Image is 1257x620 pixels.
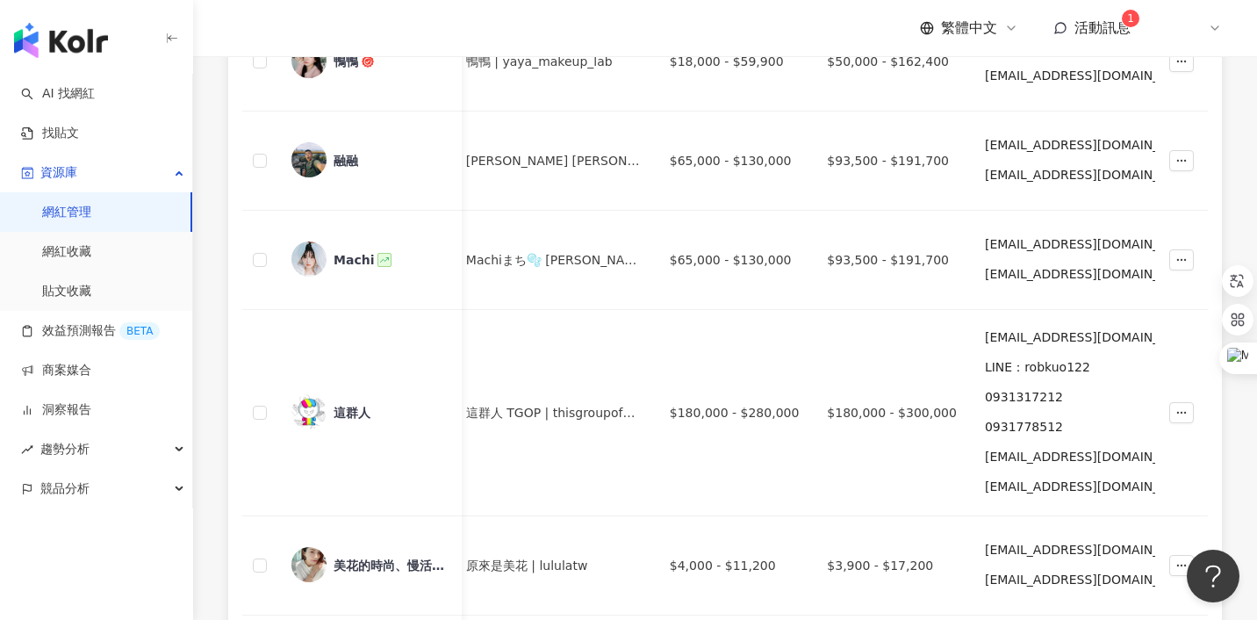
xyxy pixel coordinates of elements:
[291,43,327,78] img: KOL Avatar
[21,85,95,103] a: searchAI 找網紅
[670,52,800,71] div: $18,000 - $59,900
[985,479,1200,496] div: [EMAIL_ADDRESS][DOMAIN_NAME]
[40,469,90,508] span: 競品分析
[40,429,90,469] span: 趨勢分析
[670,556,800,575] div: $4,000 - $11,200
[985,572,1200,589] div: [EMAIL_ADDRESS][DOMAIN_NAME]
[21,362,91,379] a: 商案媒合
[42,243,91,261] a: 網紅收藏
[291,547,327,582] img: KOL Avatar
[985,266,1200,284] div: [EMAIL_ADDRESS][DOMAIN_NAME]
[466,151,642,170] span: [PERSON_NAME] [PERSON_NAME] 融融歷險記 | benwoooo
[42,283,91,300] a: 貼文收藏
[466,403,642,422] span: 這群人 TGOP | thisgroupofpeople
[291,394,327,429] img: KOL Avatar
[334,152,358,169] div: 融融
[985,449,1200,466] div: [EMAIL_ADDRESS][DOMAIN_NAME]
[985,236,1238,254] div: [EMAIL_ADDRESS][DOMAIN_NAME] (公開)
[827,250,957,270] div: $93,500 - $191,700
[466,556,642,575] span: 原來是美花 | lululatw
[827,52,957,71] div: $50,000 - $162,400
[291,242,327,277] img: KOL Avatar
[1122,10,1139,27] sup: 1
[827,556,957,575] div: $3,900 - $17,200
[985,167,1200,184] div: [EMAIL_ADDRESS][DOMAIN_NAME]
[1187,550,1239,602] iframe: Help Scout Beacon - Open
[670,151,800,170] div: $65,000 - $130,000
[1179,18,1187,38] span: K
[21,322,160,340] a: 效益預測報告BETA
[1127,12,1134,25] span: 1
[985,68,1200,85] div: [EMAIL_ADDRESS][DOMAIN_NAME]
[941,18,997,38] span: 繁體中文
[985,389,1063,407] div: 0931317212
[466,52,642,71] span: 鴨鴨 | yaya_makeup_lab
[670,250,800,270] div: $65,000 - $130,000
[670,403,800,422] div: $180,000 - $280,000
[40,153,77,192] span: 資源庫
[985,419,1063,436] div: 0931778512
[827,151,957,170] div: $93,500 - $191,700
[985,329,1238,347] div: [EMAIL_ADDRESS][DOMAIN_NAME] (公開)
[1074,19,1131,36] span: 活動訊息
[334,557,448,574] div: 美花的時尚、慢活、輕旅行
[985,359,1090,377] div: LINE：robkuo122
[827,403,957,422] div: $180,000 - $300,000
[334,251,374,269] div: Machi
[42,204,91,221] a: 網紅管理
[466,250,642,270] span: Machiまち🫧 [PERSON_NAME] | machihistory
[21,125,79,142] a: 找貼文
[334,404,370,422] div: 這群人
[291,142,327,177] img: KOL Avatar
[21,443,33,456] span: rise
[985,137,1238,155] div: [EMAIL_ADDRESS][DOMAIN_NAME] (公開)
[985,542,1238,559] div: [EMAIL_ADDRESS][DOMAIN_NAME] (公開)
[21,401,91,419] a: 洞察報告
[14,23,108,58] img: logo
[334,53,358,70] div: 鴨鴨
